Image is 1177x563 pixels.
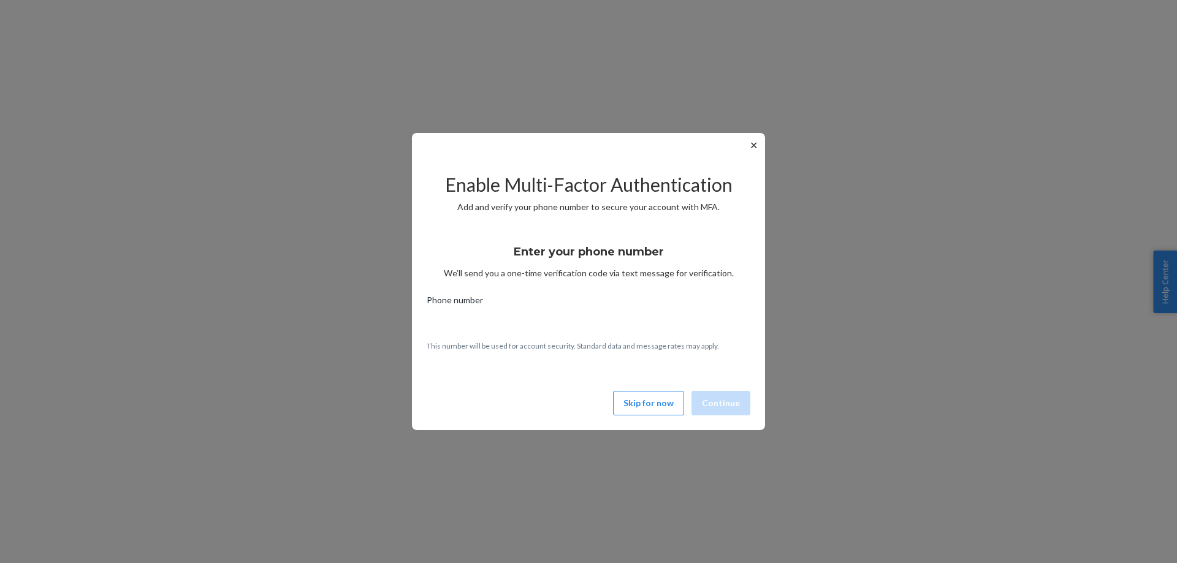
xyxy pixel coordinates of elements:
[427,201,750,213] p: Add and verify your phone number to secure your account with MFA.
[514,244,664,260] h3: Enter your phone number
[427,294,483,311] span: Phone number
[427,341,750,351] p: This number will be used for account security. Standard data and message rates may apply.
[691,391,750,415] button: Continue
[747,138,760,153] button: ✕
[427,175,750,195] h2: Enable Multi-Factor Authentication
[613,391,684,415] button: Skip for now
[427,234,750,279] div: We’ll send you a one-time verification code via text message for verification.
